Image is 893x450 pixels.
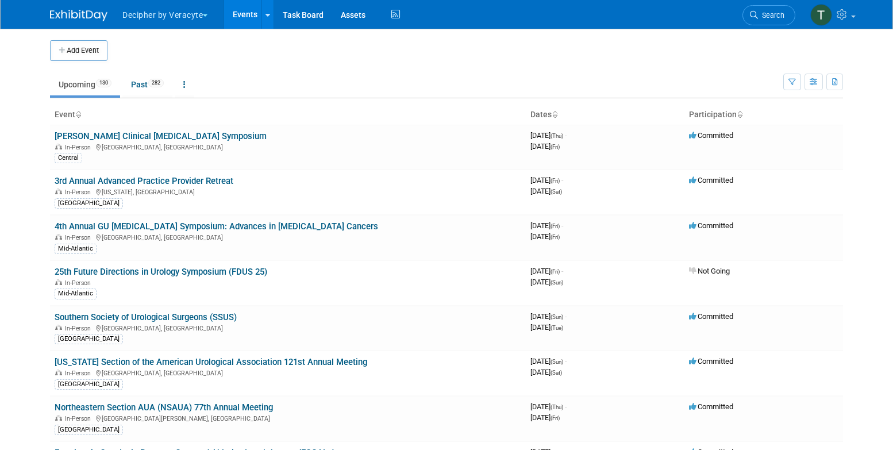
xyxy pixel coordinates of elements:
span: [DATE] [530,278,563,286]
span: [DATE] [530,413,560,422]
span: Not Going [689,267,730,275]
th: Dates [526,105,684,125]
div: [GEOGRAPHIC_DATA], [GEOGRAPHIC_DATA] [55,142,521,151]
span: (Sun) [551,359,563,365]
span: - [565,131,567,140]
span: [DATE] [530,323,563,332]
span: - [561,267,563,275]
span: In-Person [65,189,94,196]
a: 3rd Annual Advanced Practice Provider Retreat [55,176,233,186]
span: [DATE] [530,267,563,275]
span: - [561,221,563,230]
a: Search [742,5,795,25]
span: [DATE] [530,176,563,184]
a: Northeastern Section AUA (NSAUA) 77th Annual Meeting [55,402,273,413]
span: (Sat) [551,370,562,376]
div: [GEOGRAPHIC_DATA] [55,425,123,435]
div: [GEOGRAPHIC_DATA][PERSON_NAME], [GEOGRAPHIC_DATA] [55,413,521,422]
div: [GEOGRAPHIC_DATA], [GEOGRAPHIC_DATA] [55,232,521,241]
span: Committed [689,312,733,321]
img: In-Person Event [55,325,62,330]
div: [GEOGRAPHIC_DATA], [GEOGRAPHIC_DATA] [55,323,521,332]
img: ExhibitDay [50,10,107,21]
span: [DATE] [530,131,567,140]
img: In-Person Event [55,370,62,375]
span: [DATE] [530,221,563,230]
span: 282 [148,79,164,87]
div: [GEOGRAPHIC_DATA] [55,198,123,209]
span: (Sun) [551,279,563,286]
span: - [561,176,563,184]
a: [US_STATE] Section of the American Urological Association 121st Annual Meeting [55,357,367,367]
a: Sort by Participation Type [737,110,742,119]
img: In-Person Event [55,234,62,240]
button: Add Event [50,40,107,61]
div: [US_STATE], [GEOGRAPHIC_DATA] [55,187,521,196]
a: 4th Annual GU [MEDICAL_DATA] Symposium: Advances in [MEDICAL_DATA] Cancers [55,221,378,232]
a: Upcoming130 [50,74,120,95]
span: In-Person [65,370,94,377]
span: (Thu) [551,404,563,410]
span: [DATE] [530,232,560,241]
img: Tony Alvarado [810,4,832,26]
th: Event [50,105,526,125]
div: [GEOGRAPHIC_DATA], [GEOGRAPHIC_DATA] [55,368,521,377]
span: (Fri) [551,234,560,240]
span: (Thu) [551,133,563,139]
a: 25th Future Directions in Urology Symposium (FDUS 25) [55,267,267,277]
span: Committed [689,402,733,411]
img: In-Person Event [55,189,62,194]
span: In-Person [65,279,94,287]
span: In-Person [65,325,94,332]
span: [DATE] [530,312,567,321]
span: [DATE] [530,402,567,411]
span: - [565,402,567,411]
span: 130 [96,79,111,87]
span: [DATE] [530,142,560,151]
th: Participation [684,105,843,125]
span: Committed [689,221,733,230]
span: (Fri) [551,144,560,150]
span: Search [758,11,784,20]
span: (Fri) [551,223,560,229]
span: [DATE] [530,357,567,366]
span: - [565,312,567,321]
span: [DATE] [530,368,562,376]
span: (Fri) [551,268,560,275]
span: In-Person [65,144,94,151]
span: (Fri) [551,178,560,184]
span: Committed [689,131,733,140]
div: Mid-Atlantic [55,244,97,254]
div: [GEOGRAPHIC_DATA] [55,334,123,344]
div: Central [55,153,82,163]
div: [GEOGRAPHIC_DATA] [55,379,123,390]
img: In-Person Event [55,279,62,285]
span: [DATE] [530,187,562,195]
a: Southern Society of Urological Surgeons (SSUS) [55,312,237,322]
span: (Sat) [551,189,562,195]
span: - [565,357,567,366]
span: Committed [689,176,733,184]
span: In-Person [65,415,94,422]
a: Sort by Event Name [75,110,81,119]
img: In-Person Event [55,144,62,149]
span: (Tue) [551,325,563,331]
span: (Fri) [551,415,560,421]
a: Sort by Start Date [552,110,557,119]
img: In-Person Event [55,415,62,421]
a: Past282 [122,74,172,95]
span: In-Person [65,234,94,241]
a: [PERSON_NAME] Clinical [MEDICAL_DATA] Symposium [55,131,267,141]
span: (Sun) [551,314,563,320]
span: Committed [689,357,733,366]
div: Mid-Atlantic [55,289,97,299]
